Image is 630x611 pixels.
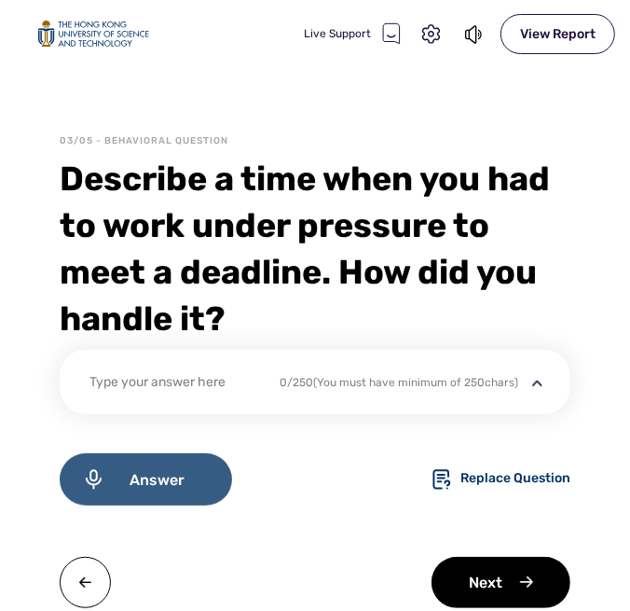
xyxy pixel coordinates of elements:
div: View Report [500,14,615,54]
div: Describe a time when you had to work under pressure to meet a deadline. How did you handle it? [60,156,570,342]
div: 0 / 250 (You must have minimum of 250 chars) [280,374,518,391]
img: logo [37,21,149,48]
div: Live Support [304,22,401,45]
div: Next [431,557,570,608]
div: Replace Question [460,468,570,491]
span: Answer [105,471,210,489]
img: disclosure [526,372,549,396]
div: Type your answer here [89,372,255,397]
div: 03/05 - Behavioral Question [60,134,228,148]
img: twa0v+wMBzw8O7hXOoXfZwY4Rs7V4QQI7OXhSEnh6TzU1B8CMcie5QIvElVkpoMP8DJr7EI0p8Ns6ryRf5n4wFbqwEIwXmb+H... [60,557,111,608]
